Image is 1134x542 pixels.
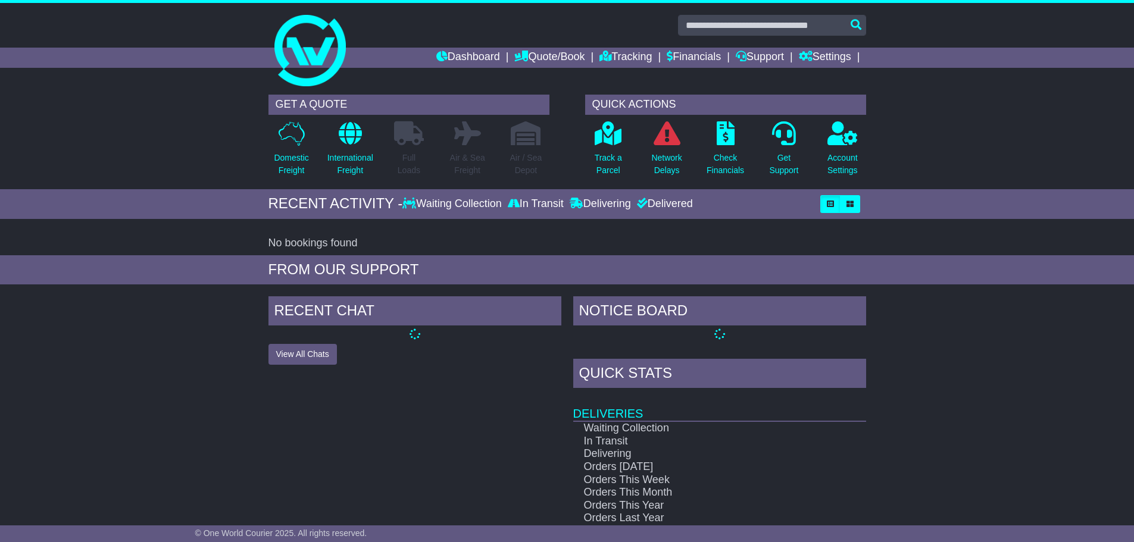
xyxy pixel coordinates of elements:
p: Air / Sea Depot [510,152,542,177]
td: Deliveries [573,391,866,421]
a: Settings [799,48,851,68]
p: Full Loads [394,152,424,177]
button: View All Chats [268,344,337,365]
p: Network Delays [651,152,682,177]
a: Support [736,48,784,68]
a: Financials [667,48,721,68]
div: Delivering [567,198,634,211]
td: Orders This Month [573,486,824,499]
p: Air & Sea Freight [450,152,485,177]
p: Account Settings [827,152,858,177]
td: Delivering [573,447,824,460]
p: Domestic Freight [274,152,308,177]
div: GET A QUOTE [268,95,549,115]
p: International Freight [327,152,373,177]
a: Dashboard [436,48,500,68]
div: RECENT CHAT [268,296,561,328]
a: Quote/Book [514,48,585,68]
td: Orders This Year [573,499,824,512]
a: Tracking [599,48,652,68]
div: In Transit [505,198,567,211]
div: Delivered [634,198,693,211]
a: InternationalFreight [327,121,374,183]
td: Orders This Week [573,474,824,487]
td: Orders Last Year [573,512,824,525]
p: Track a Parcel [595,152,622,177]
div: No bookings found [268,237,866,250]
td: In Transit [573,435,824,448]
span: © One World Courier 2025. All rights reserved. [195,528,367,538]
p: Check Financials [707,152,744,177]
td: Waiting Collection [573,421,824,435]
a: AccountSettings [827,121,858,183]
a: DomesticFreight [273,121,309,183]
p: Get Support [769,152,798,177]
div: NOTICE BOARD [573,296,866,328]
div: Quick Stats [573,359,866,391]
a: CheckFinancials [706,121,745,183]
a: NetworkDelays [651,121,682,183]
a: Track aParcel [594,121,623,183]
td: Orders [DATE] [573,460,824,474]
div: RECENT ACTIVITY - [268,195,403,212]
div: Waiting Collection [402,198,504,211]
div: FROM OUR SUPPORT [268,261,866,278]
a: GetSupport [769,121,799,183]
div: QUICK ACTIONS [585,95,866,115]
